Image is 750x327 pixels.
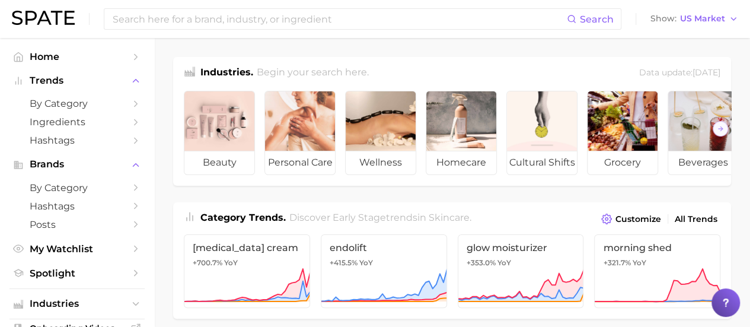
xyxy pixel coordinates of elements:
[467,258,496,267] span: +353.0%
[224,258,238,268] span: YoY
[30,116,125,128] span: Ingredients
[632,258,646,268] span: YoY
[330,258,358,267] span: +415.5%
[30,159,125,170] span: Brands
[257,65,369,81] h2: Begin your search here.
[184,151,254,174] span: beauty
[193,258,222,267] span: +700.7%
[650,15,676,22] span: Show
[580,14,614,25] span: Search
[9,113,145,131] a: Ingredients
[30,75,125,86] span: Trends
[639,65,720,81] div: Data update: [DATE]
[458,234,584,308] a: glow moisturizer+353.0% YoY
[289,212,471,223] span: Discover Early Stage trends in .
[598,211,664,227] button: Customize
[9,72,145,90] button: Trends
[9,295,145,313] button: Industries
[668,151,738,174] span: beverages
[30,135,125,146] span: Hashtags
[359,258,373,268] span: YoY
[9,155,145,173] button: Brands
[30,299,125,309] span: Industries
[30,243,125,255] span: My Watchlist
[30,98,125,109] span: by Category
[9,197,145,215] a: Hashtags
[713,121,728,136] button: Scroll Right
[497,258,511,268] span: YoY
[200,212,286,223] span: Category Trends .
[12,11,75,25] img: SPATE
[30,201,125,212] span: Hashtags
[9,47,145,66] a: Home
[111,9,567,29] input: Search here for a brand, industry, or ingredient
[507,151,577,174] span: cultural shifts
[615,214,661,224] span: Customize
[321,234,447,308] a: endolift+415.5% YoY
[467,242,575,253] span: glow moisturizer
[30,182,125,193] span: by Category
[330,242,438,253] span: endolift
[30,268,125,279] span: Spotlight
[429,212,470,223] span: skincare
[265,151,335,174] span: personal care
[672,211,720,227] a: All Trends
[680,15,725,22] span: US Market
[30,219,125,230] span: Posts
[647,11,741,27] button: ShowUS Market
[345,91,416,175] a: wellness
[587,91,658,175] a: grocery
[668,91,739,175] a: beverages
[675,214,717,224] span: All Trends
[594,234,720,308] a: morning shed+321.7% YoY
[506,91,577,175] a: cultural shifts
[30,51,125,62] span: Home
[346,151,416,174] span: wellness
[9,94,145,113] a: by Category
[9,131,145,150] a: Hashtags
[603,258,630,267] span: +321.7%
[264,91,336,175] a: personal care
[588,151,658,174] span: grocery
[9,240,145,258] a: My Watchlist
[9,179,145,197] a: by Category
[193,242,301,253] span: [MEDICAL_DATA] cream
[184,91,255,175] a: beauty
[603,242,711,253] span: morning shed
[200,65,253,81] h1: Industries.
[426,91,497,175] a: homecare
[9,264,145,282] a: Spotlight
[9,215,145,234] a: Posts
[426,151,496,174] span: homecare
[184,234,310,308] a: [MEDICAL_DATA] cream+700.7% YoY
